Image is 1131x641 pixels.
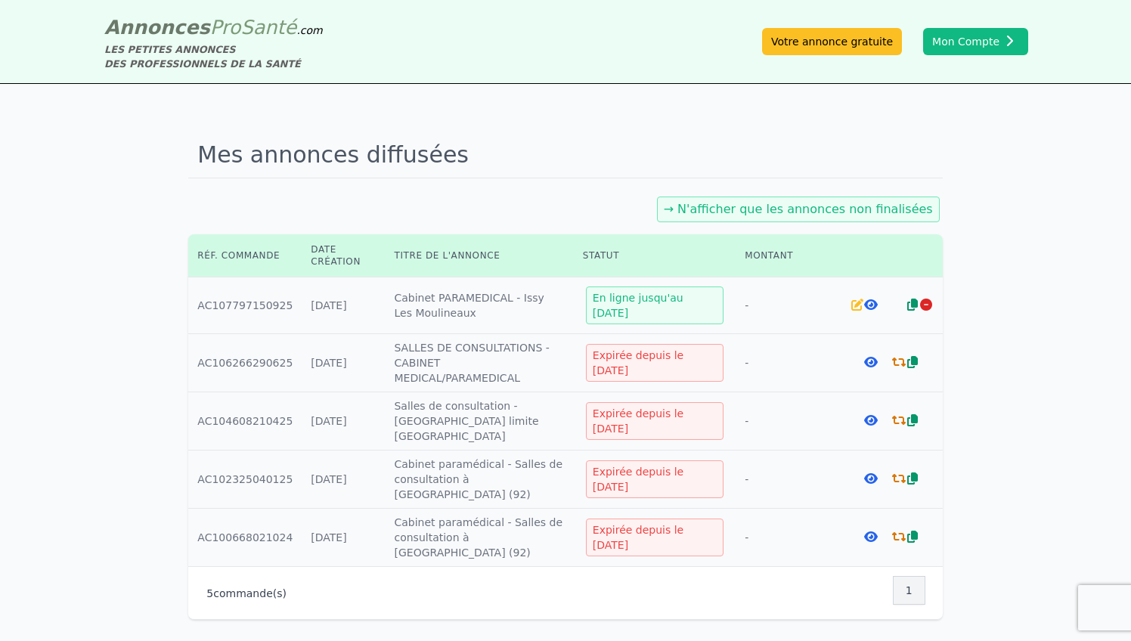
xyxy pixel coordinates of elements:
[664,202,933,216] a: → N'afficher que les annonces non finalisées
[736,392,841,451] td: -
[240,16,296,39] span: Santé
[104,42,323,71] div: LES PETITES ANNONCES DES PROFESSIONNELS DE LA SANTÉ
[302,234,385,277] th: Date création
[206,587,213,599] span: 5
[736,334,841,392] td: -
[736,234,841,277] th: Montant
[892,472,906,485] i: Renouveler la commande
[104,16,323,39] a: AnnoncesProSanté.com
[574,234,736,277] th: Statut
[586,519,724,556] div: Expirée depuis le [DATE]
[586,344,724,382] div: Expirée depuis le [DATE]
[188,277,302,334] td: AC107797150925
[907,531,918,543] i: Dupliquer l'annonce
[302,334,385,392] td: [DATE]
[892,531,906,543] i: Renouveler la commande
[206,586,287,601] p: commande(s)
[385,334,573,392] td: SALLES DE CONSULTATIONS - CABINET MEDICAL/PARAMEDICAL
[864,531,878,543] i: Voir l'annonce
[907,356,918,368] i: Dupliquer l'annonce
[188,132,942,178] h1: Mes annonces diffusées
[302,509,385,567] td: [DATE]
[892,356,906,368] i: Renouveler la commande
[736,509,841,567] td: -
[906,583,913,598] span: 1
[188,451,302,509] td: AC102325040125
[894,576,925,605] nav: Pagination
[586,402,724,440] div: Expirée depuis le [DATE]
[385,392,573,451] td: Salles de consultation - [GEOGRAPHIC_DATA] limite [GEOGRAPHIC_DATA]
[920,299,932,311] i: Arrêter la diffusion de l'annonce
[864,299,878,311] i: Voir l'annonce
[851,299,863,311] i: Editer l'annonce
[864,356,878,368] i: Voir l'annonce
[188,334,302,392] td: AC106266290625
[296,24,322,36] span: .com
[923,28,1028,55] button: Mon Compte
[210,16,241,39] span: Pro
[188,234,302,277] th: Réf. commande
[736,277,841,334] td: -
[864,472,878,485] i: Voir l'annonce
[385,509,573,567] td: Cabinet paramédical - Salles de consultation à [GEOGRAPHIC_DATA] (92)
[762,28,902,55] a: Votre annonce gratuite
[385,234,573,277] th: Titre de l'annonce
[302,451,385,509] td: [DATE]
[907,472,918,485] i: Dupliquer l'annonce
[302,392,385,451] td: [DATE]
[302,277,385,334] td: [DATE]
[385,277,573,334] td: Cabinet PARAMEDICAL - Issy Les Moulineaux
[907,414,918,426] i: Dupliquer l'annonce
[586,460,724,498] div: Expirée depuis le [DATE]
[907,299,918,311] i: Dupliquer l'annonce
[864,414,878,426] i: Voir l'annonce
[188,392,302,451] td: AC104608210425
[385,451,573,509] td: Cabinet paramédical - Salles de consultation à [GEOGRAPHIC_DATA] (92)
[736,451,841,509] td: -
[188,509,302,567] td: AC100668021024
[586,286,724,324] div: En ligne jusqu'au [DATE]
[104,16,210,39] span: Annonces
[892,414,906,426] i: Renouveler la commande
